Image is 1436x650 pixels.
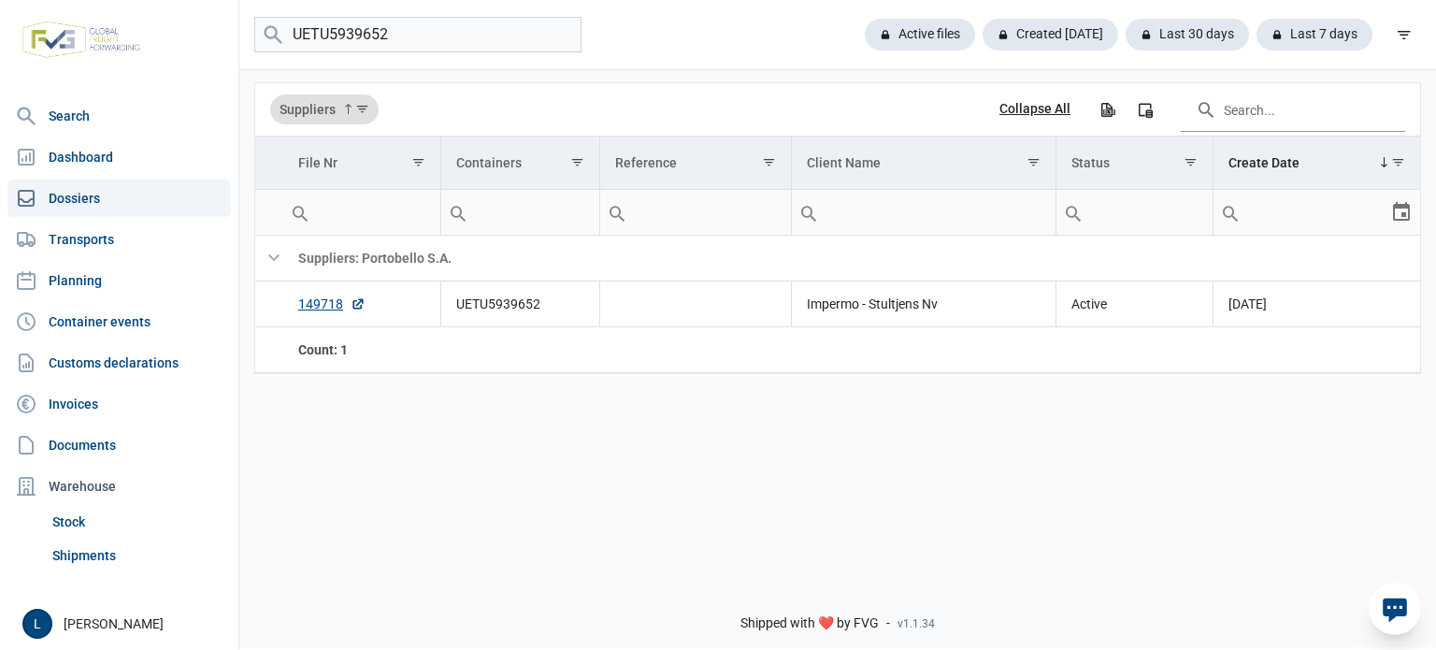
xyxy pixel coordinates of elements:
div: Active files [865,19,975,51]
div: Select [1390,190,1413,235]
a: 149718 [298,295,366,313]
div: Reference [615,155,677,170]
td: Filter cell [1213,190,1420,236]
div: Last 7 days [1256,19,1372,51]
a: Dashboard [7,138,231,176]
div: Data grid toolbar [270,83,1405,136]
input: Search in the data grid [1181,87,1405,132]
a: Planning [7,262,231,299]
span: Show filter options for column 'Reference' [762,155,776,169]
div: Search box [1056,190,1090,235]
td: Filter cell [599,190,791,236]
span: Show filter options for column 'Containers' [570,155,584,169]
a: Search [7,97,231,135]
span: Show filter options for column 'Suppliers' [355,102,369,116]
div: Warehouse [7,468,231,505]
div: Column Chooser [1128,93,1162,126]
td: Filter cell [440,190,599,236]
div: Search box [792,190,826,235]
td: Filter cell [791,190,1055,236]
div: File Nr Count: 1 [298,340,425,359]
div: Search box [441,190,475,235]
a: Container events [7,303,231,340]
td: Column Reference [599,137,791,190]
td: Impermo - Stultjens Nv [791,282,1055,327]
td: Collapse [255,236,283,282]
td: Filter cell [1056,190,1213,236]
div: Search box [600,190,634,235]
span: Show filter options for column 'File Nr' [411,155,425,169]
span: Show filter options for column 'Client Name' [1027,155,1041,169]
img: FVG - Global freight forwarding [15,14,148,65]
a: Invoices [7,385,231,423]
input: Filter cell [792,190,1055,235]
div: Data grid with 2 rows and 7 columns [255,83,1420,373]
div: Created [DATE] [983,19,1118,51]
div: Client Name [807,155,881,170]
span: Show filter options for column 'Status' [1184,155,1198,169]
td: Column Containers [440,137,599,190]
input: Filter cell [1213,190,1390,235]
span: - [886,615,890,632]
td: Column Create Date [1213,137,1420,190]
button: L [22,609,52,639]
span: [DATE] [1228,296,1267,311]
a: Stock [45,505,231,539]
div: Search box [1213,190,1247,235]
span: Show filter options for column 'Create Date' [1391,155,1405,169]
input: Search dossiers [254,17,582,53]
div: Containers [456,155,522,170]
div: Suppliers [270,94,379,124]
div: Status [1071,155,1110,170]
div: [PERSON_NAME] [22,609,227,639]
input: Filter cell [441,190,599,235]
div: Export all data to Excel [1090,93,1124,126]
a: Shipments [45,539,231,572]
td: Column Status [1056,137,1213,190]
div: Last 30 days [1126,19,1249,51]
td: Column File Nr [283,137,440,190]
div: Collapse All [999,101,1070,118]
a: Transports [7,221,231,258]
td: Filter cell [283,190,440,236]
div: File Nr [298,155,337,170]
a: Customs declarations [7,344,231,382]
div: Search box [283,190,317,235]
input: Filter cell [600,190,791,235]
td: UETU5939652 [440,282,599,327]
input: Filter cell [1056,190,1213,235]
span: Shipped with ❤️ by FVG [740,615,879,632]
div: Create Date [1228,155,1300,170]
a: Documents [7,426,231,464]
div: filter [1387,18,1421,51]
input: Filter cell [283,190,440,235]
td: Column Client Name [791,137,1055,190]
a: Dossiers [7,180,231,217]
span: v1.1.34 [897,616,935,631]
td: Active [1056,282,1213,327]
td: Suppliers: Portobello S.A. [283,236,1420,282]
